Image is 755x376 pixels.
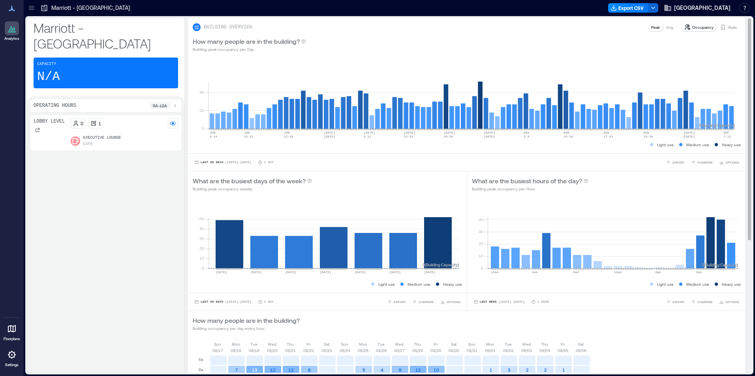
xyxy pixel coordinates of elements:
p: Heavy use [443,281,462,287]
p: 08/31 [467,347,477,354]
p: 09/01 [485,347,496,354]
p: Tue [250,341,257,347]
text: 10 [434,367,439,372]
span: OPTIONS [725,300,739,304]
text: 10-16 [563,135,573,138]
text: AUG [603,131,609,134]
text: [DATE] [389,270,401,274]
span: OPTIONS [725,160,739,165]
tspan: 20 [478,241,483,246]
button: OPTIONS [717,298,741,306]
p: Light use [378,281,395,287]
tspan: 40 [199,90,204,95]
text: [DATE] [484,131,495,134]
p: Cafe [83,141,93,147]
tspan: 0 [202,126,204,131]
span: OPTIONS [447,300,460,304]
p: Peak [651,24,660,30]
tspan: 40 [478,217,483,222]
text: [DATE] [404,131,415,134]
text: [DATE] [324,131,335,134]
p: 1 Hour [537,300,549,304]
text: 20-26 [444,135,453,138]
p: Marriott - [GEOGRAPHIC_DATA] [51,4,130,12]
p: Light use [657,141,674,148]
p: Marriott - [GEOGRAPHIC_DATA] [34,20,178,51]
p: Medium use [686,141,709,148]
text: 8 [308,367,311,372]
p: Visits [728,24,737,30]
p: Thu [541,341,548,347]
a: Analytics [2,19,22,43]
p: Building peak occupancy per Day [193,46,306,52]
p: Avg [666,24,673,30]
tspan: 20 [199,108,204,113]
button: Export CSV [608,3,648,13]
p: 08/20 [267,347,278,354]
text: 13-19 [404,135,413,138]
p: 08/18 [231,347,241,354]
text: [DATE] [324,135,335,138]
p: 1 [98,120,101,127]
text: 3 [508,367,511,372]
tspan: 30 [478,229,483,234]
text: JUN [210,131,216,134]
p: How many people are in the building? [193,37,300,46]
p: 09/06 [576,347,586,354]
span: EXPORT [394,300,406,304]
p: 09/04 [539,347,550,354]
p: Wed [268,341,276,347]
p: 0 [81,120,83,127]
button: OPTIONS [717,158,741,166]
p: Building peak occupancy weekly [193,186,312,192]
p: Mon [486,341,494,347]
text: [DATE] [424,270,436,274]
p: Tue [505,341,512,347]
p: 08/22 [303,347,314,354]
span: [GEOGRAPHIC_DATA] [674,4,731,12]
text: 2 [544,367,547,372]
span: EXPORT [672,300,685,304]
text: [DATE] [364,131,375,134]
p: BUILDING OVERVIEW [204,24,252,30]
p: Fri [306,341,311,347]
button: COMPARE [689,158,714,166]
p: 1 Day [264,160,274,165]
p: 08/23 [321,347,332,354]
p: 08/21 [285,347,296,354]
button: COMPARE [411,298,436,306]
p: Thu [414,341,421,347]
p: N/A [37,69,60,85]
p: Capacity [37,61,56,67]
button: OPTIONS [439,298,462,306]
text: 12am [491,270,498,274]
text: 22-28 [284,135,293,138]
p: Medium use [686,281,709,287]
tspan: 50 [199,216,204,221]
p: Fri [561,341,565,347]
text: 12 [415,367,421,372]
text: [DATE] [444,131,455,134]
text: 12 [288,367,294,372]
button: Last 90 Days |[DATE]-[DATE] [193,298,253,306]
text: 5 [362,367,365,372]
text: SEP [723,131,729,134]
p: Sat [324,341,329,347]
p: Thu [287,341,294,347]
text: 13 [252,367,257,372]
p: Operating Hours [34,102,76,109]
button: EXPORT [665,298,686,306]
tspan: 20 [199,246,204,251]
p: 08/27 [394,347,405,354]
p: 5a [199,356,203,363]
a: Floorplans [1,319,23,344]
p: 1 Day [264,300,274,304]
p: 08/26 [376,347,387,354]
text: 6-12 [364,135,371,138]
text: 4am [532,270,538,274]
span: COMPARE [419,300,434,304]
p: Sat [451,341,456,347]
p: What are the busiest days of the week? [193,176,306,186]
span: COMPARE [697,300,713,304]
button: Last 90 Days |[DATE]-[DATE] [193,158,253,166]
